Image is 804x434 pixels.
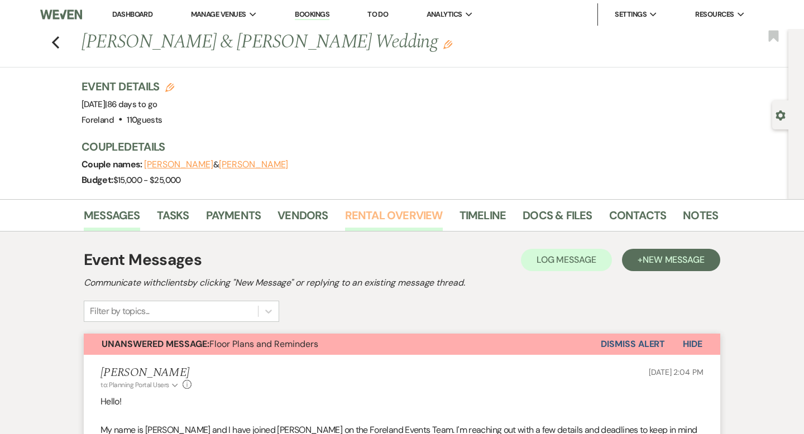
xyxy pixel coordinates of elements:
span: Floor Plans and Reminders [102,338,318,350]
span: Hello! [100,396,121,407]
span: 86 days to go [107,99,157,110]
a: Messages [84,206,140,231]
span: Settings [615,9,647,20]
span: [DATE] [82,99,157,110]
img: Weven Logo [40,3,82,26]
span: Couple names: [82,158,144,170]
a: Timeline [460,206,506,231]
a: Contacts [609,206,667,231]
span: Resources [695,9,734,20]
span: & [144,159,288,170]
a: Vendors [277,206,328,231]
h2: Communicate with clients by clicking "New Message" or replying to an existing message thread. [84,276,720,290]
a: Payments [206,206,261,231]
span: | [105,99,157,110]
h3: Couple Details [82,139,707,155]
strong: Unanswered Message: [102,338,209,350]
button: Open lead details [776,109,786,120]
div: Filter by topics... [90,305,150,318]
button: Log Message [521,249,612,271]
h1: [PERSON_NAME] & [PERSON_NAME] Wedding [82,29,582,56]
span: Log Message [537,254,596,266]
h3: Event Details [82,79,174,94]
span: New Message [643,254,705,266]
a: Dashboard [112,9,152,19]
span: Foreland [82,114,114,126]
h5: [PERSON_NAME] [100,366,192,380]
a: Docs & Files [523,206,592,231]
button: Dismiss Alert [601,334,665,355]
span: Manage Venues [191,9,246,20]
a: Tasks [157,206,189,231]
button: Unanswered Message:Floor Plans and Reminders [84,334,601,355]
span: 110 guests [127,114,162,126]
a: Rental Overview [345,206,443,231]
button: to: Planning Portal Users [100,380,180,390]
span: Hide [683,338,702,350]
button: +New Message [622,249,720,271]
button: Edit [443,39,452,49]
button: Hide [665,334,720,355]
span: Budget: [82,174,113,186]
a: Bookings [295,9,329,20]
span: to: Planning Portal Users [100,380,169,389]
h1: Event Messages [84,248,202,272]
span: $15,000 - $25,000 [113,175,181,186]
a: Notes [683,206,718,231]
span: [DATE] 2:04 PM [649,367,703,377]
span: Analytics [427,9,462,20]
a: To Do [367,9,388,19]
button: [PERSON_NAME] [219,160,288,169]
button: [PERSON_NAME] [144,160,213,169]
